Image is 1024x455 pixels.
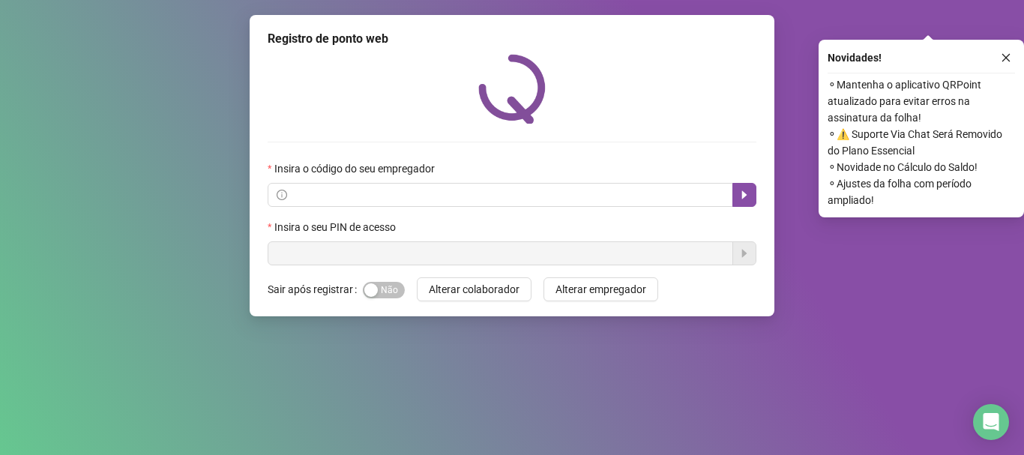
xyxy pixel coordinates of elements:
[268,30,756,48] div: Registro de ponto web
[268,160,445,177] label: Insira o código do seu empregador
[1001,52,1011,63] span: close
[828,159,1015,175] span: ⚬ Novidade no Cálculo do Saldo!
[828,76,1015,126] span: ⚬ Mantenha o aplicativo QRPoint atualizado para evitar erros na assinatura da folha!
[973,404,1009,440] div: Open Intercom Messenger
[828,175,1015,208] span: ⚬ Ajustes da folha com período ampliado!
[277,190,287,200] span: info-circle
[738,189,750,201] span: caret-right
[828,49,882,66] span: Novidades !
[429,281,519,298] span: Alterar colaborador
[555,281,646,298] span: Alterar empregador
[268,277,363,301] label: Sair após registrar
[543,277,658,301] button: Alterar empregador
[478,54,546,124] img: QRPoint
[417,277,531,301] button: Alterar colaborador
[268,219,406,235] label: Insira o seu PIN de acesso
[828,126,1015,159] span: ⚬ ⚠️ Suporte Via Chat Será Removido do Plano Essencial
